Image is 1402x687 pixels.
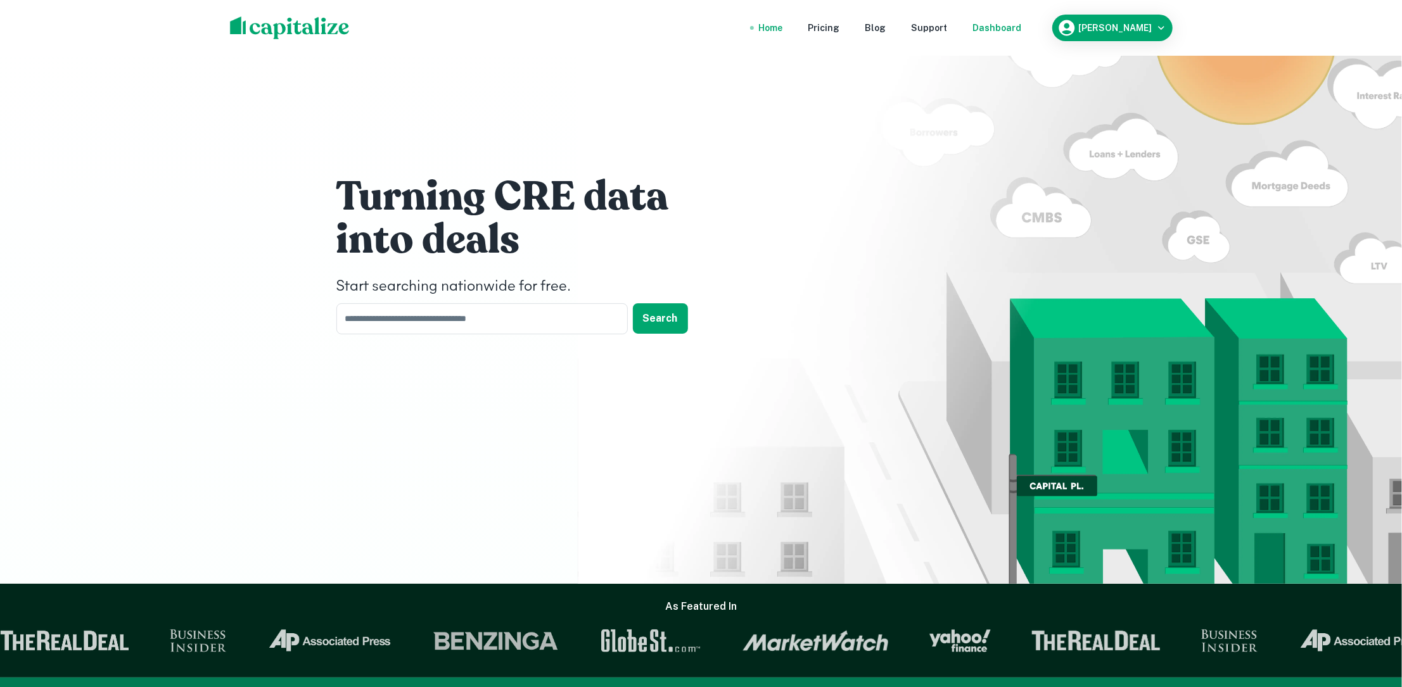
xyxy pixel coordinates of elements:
[1339,586,1402,646] iframe: Chat Widget
[633,303,688,334] button: Search
[1079,23,1152,32] h6: [PERSON_NAME]
[336,275,717,298] h4: Start searching nationwide for free.
[808,21,840,35] a: Pricing
[336,172,717,222] h1: Turning CRE data
[759,21,783,35] a: Home
[230,16,350,39] img: capitalize-logo.png
[166,629,223,652] img: Business Insider
[1028,631,1157,651] img: The Real Deal
[596,629,698,652] img: GlobeSt
[912,21,948,35] a: Support
[865,21,886,35] a: Blog
[264,629,388,652] img: Associated Press
[665,599,737,614] h6: As Featured In
[429,629,556,652] img: Benzinga
[1197,629,1254,652] img: Business Insider
[973,21,1022,35] a: Dashboard
[739,630,885,652] img: Market Watch
[1052,15,1173,41] button: [PERSON_NAME]
[926,629,987,652] img: Yahoo Finance
[336,215,717,265] h1: into deals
